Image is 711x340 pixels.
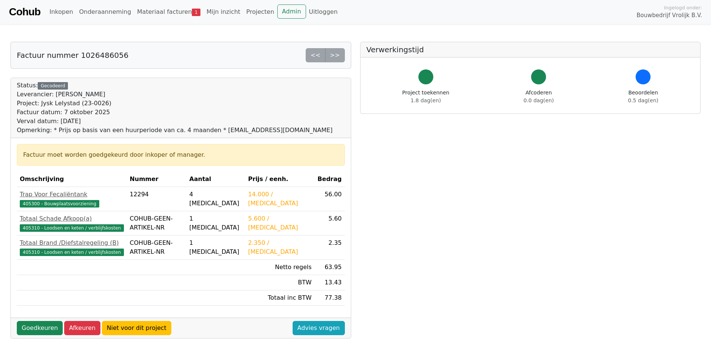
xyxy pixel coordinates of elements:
[248,190,312,208] div: 14.000 / [MEDICAL_DATA]
[315,172,345,187] th: Bedrag
[402,89,449,105] div: Project toekennen
[189,190,242,208] div: 4 [MEDICAL_DATA]
[367,45,695,54] h5: Verwerkingstijd
[315,290,345,306] td: 77.38
[102,321,171,335] a: Niet voor dit project
[17,81,333,135] div: Status:
[20,238,124,256] a: Totaal Brand /Diefstalregeling (B)405310 - Loodsen en keten / verblijfskosten
[127,172,187,187] th: Nummer
[245,275,315,290] td: BTW
[46,4,76,19] a: Inkopen
[628,89,658,105] div: Beoordelen
[245,260,315,275] td: Netto regels
[20,214,124,223] div: Totaal Schade Afkoop(a)
[127,211,187,235] td: COHUB-GEEN-ARTIKEL-NR
[17,117,333,126] div: Verval datum: [DATE]
[20,190,124,208] a: Trap Voor Fecaliëntank405300 - Bouwplaatsvoorziening
[17,126,333,135] div: Opmerking: * Prijs op basis van een huurperiode van ca. 4 maanden * [EMAIL_ADDRESS][DOMAIN_NAME]
[17,321,63,335] a: Goedkeuren
[248,238,312,256] div: 2.350 / [MEDICAL_DATA]
[636,11,702,20] span: Bouwbedrijf Vrolijk B.V.
[245,290,315,306] td: Totaal inc BTW
[17,90,333,99] div: Leverancier: [PERSON_NAME]
[315,235,345,260] td: 2.35
[192,9,200,16] span: 1
[248,214,312,232] div: 5.600 / [MEDICAL_DATA]
[315,275,345,290] td: 13.43
[628,97,658,103] span: 0.5 dag(en)
[76,4,134,19] a: Onderaanneming
[20,214,124,232] a: Totaal Schade Afkoop(a)405310 - Loodsen en keten / verblijfskosten
[17,108,333,117] div: Factuur datum: 7 oktober 2025
[20,190,124,199] div: Trap Voor Fecaliëntank
[9,3,40,21] a: Cohub
[411,97,441,103] span: 1.8 dag(en)
[203,4,243,19] a: Mijn inzicht
[189,238,242,256] div: 1 [MEDICAL_DATA]
[127,235,187,260] td: COHUB-GEEN-ARTIKEL-NR
[38,82,68,90] div: Gecodeerd
[20,249,124,256] span: 405310 - Loodsen en keten / verblijfskosten
[243,4,277,19] a: Projecten
[20,200,99,208] span: 405300 - Bouwplaatsvoorziening
[664,4,702,11] span: Ingelogd onder:
[17,172,127,187] th: Omschrijving
[186,172,245,187] th: Aantal
[127,187,187,211] td: 12294
[134,4,203,19] a: Materiaal facturen1
[23,150,339,159] div: Factuur moet worden goedgekeurd door inkoper of manager.
[189,214,242,232] div: 1 [MEDICAL_DATA]
[17,51,128,60] h5: Factuur nummer 1026486056
[64,321,100,335] a: Afkeuren
[293,321,345,335] a: Advies vragen
[306,4,341,19] a: Uitloggen
[277,4,306,19] a: Admin
[524,97,554,103] span: 0.0 dag(en)
[245,172,315,187] th: Prijs / eenh.
[315,187,345,211] td: 56.00
[524,89,554,105] div: Afcoderen
[20,224,124,232] span: 405310 - Loodsen en keten / verblijfskosten
[17,99,333,108] div: Project: Jysk Lelystad (23-0026)
[315,211,345,235] td: 5.60
[315,260,345,275] td: 63.95
[20,238,124,247] div: Totaal Brand /Diefstalregeling (B)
